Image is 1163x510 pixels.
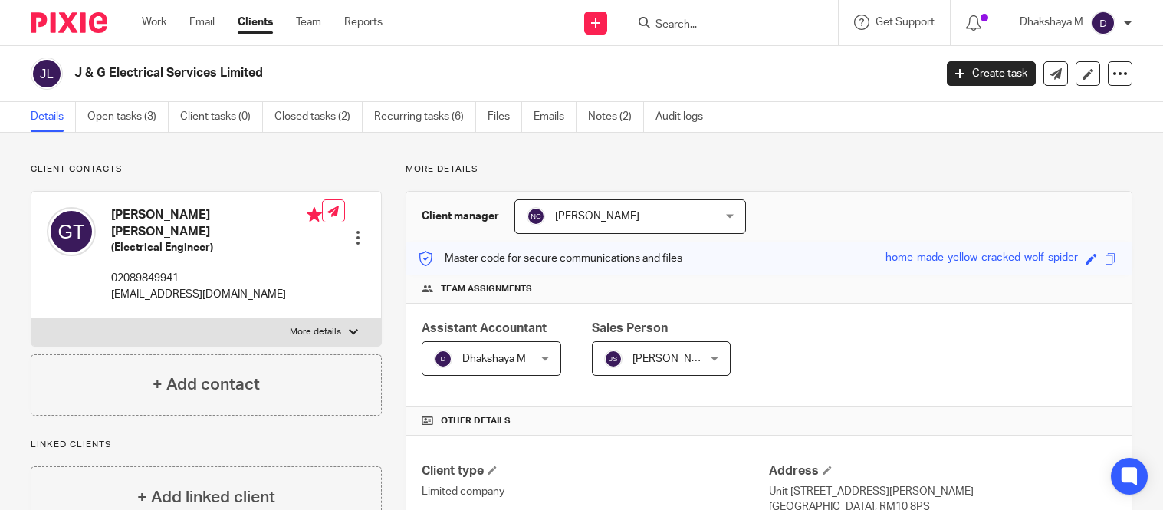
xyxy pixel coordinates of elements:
[296,15,321,30] a: Team
[588,102,644,132] a: Notes (2)
[885,250,1078,268] div: home-made-yellow-cracked-wolf-spider
[111,240,322,255] h5: (Electrical Engineer)
[153,373,260,396] h4: + Add contact
[142,15,166,30] a: Work
[31,12,107,33] img: Pixie
[604,350,623,368] img: svg%3E
[555,211,639,222] span: [PERSON_NAME]
[74,65,754,81] h2: J & G Electrical Services Limited
[592,322,668,334] span: Sales Person
[947,61,1036,86] a: Create task
[31,102,76,132] a: Details
[1091,11,1115,35] img: svg%3E
[422,463,769,479] h4: Client type
[769,484,1116,499] p: Unit [STREET_ADDRESS][PERSON_NAME]
[769,463,1116,479] h4: Address
[462,354,526,364] span: Dhakshaya M
[422,322,547,334] span: Assistant Accountant
[422,209,499,224] h3: Client manager
[111,271,322,286] p: 02089849941
[111,207,322,240] h4: [PERSON_NAME] [PERSON_NAME]
[137,485,275,509] h4: + Add linked client
[422,484,769,499] p: Limited company
[632,354,717,364] span: [PERSON_NAME]
[47,207,96,256] img: svg%3E
[180,102,263,132] a: Client tasks (0)
[406,163,1132,176] p: More details
[111,287,322,302] p: [EMAIL_ADDRESS][DOMAIN_NAME]
[344,15,383,30] a: Reports
[1020,15,1083,30] p: Dhakshaya M
[534,102,577,132] a: Emails
[654,18,792,32] input: Search
[434,350,452,368] img: svg%3E
[238,15,273,30] a: Clients
[307,207,322,222] i: Primary
[441,283,532,295] span: Team assignments
[488,102,522,132] a: Files
[527,207,545,225] img: svg%3E
[274,102,363,132] a: Closed tasks (2)
[87,102,169,132] a: Open tasks (3)
[31,58,63,90] img: svg%3E
[31,439,382,451] p: Linked clients
[374,102,476,132] a: Recurring tasks (6)
[876,17,935,28] span: Get Support
[441,415,511,427] span: Other details
[418,251,682,266] p: Master code for secure communications and files
[655,102,715,132] a: Audit logs
[31,163,382,176] p: Client contacts
[290,326,341,338] p: More details
[189,15,215,30] a: Email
